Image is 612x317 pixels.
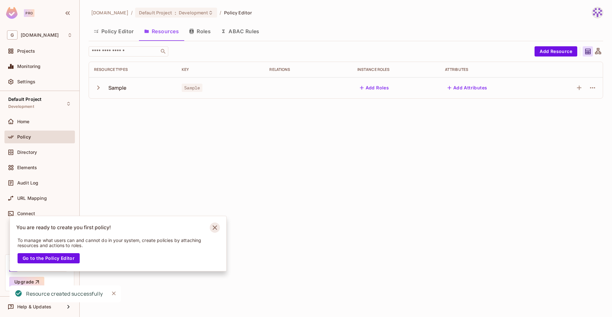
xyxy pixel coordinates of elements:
[17,196,47,201] span: URL Mapping
[216,23,265,39] button: ABAC Rules
[17,79,35,84] span: Settings
[179,10,208,16] span: Development
[26,290,103,298] div: Resource created successfully
[182,67,259,72] div: Key
[220,10,221,16] li: /
[89,23,139,39] button: Policy Editor
[17,150,37,155] span: Directory
[18,238,210,248] p: To manage what users can and cannot do in your system, create policies by attaching resources and...
[8,104,34,109] span: Development
[139,23,184,39] button: Resources
[16,224,111,231] p: You are ready to create you first policy!
[6,7,18,19] img: SReyMgAAAABJRU5ErkJggg==
[445,67,536,72] div: Attributes
[17,165,37,170] span: Elements
[139,10,172,16] span: Default Project
[18,253,80,263] button: Go to the Policy Editor
[224,10,252,16] span: Policy Editor
[535,46,577,57] button: Add Resource
[7,30,18,40] span: G
[8,97,41,102] span: Default Project
[357,67,435,72] div: Instance roles
[184,23,216,39] button: Roles
[17,134,31,140] span: Policy
[17,119,30,124] span: Home
[21,33,59,38] span: Workspace: gnapi.tech
[182,84,202,92] span: Sample
[269,67,347,72] div: Relations
[94,67,171,72] div: Resource Types
[592,7,603,18] img: rishabh.shukla@gnapi.tech
[17,180,38,185] span: Audit Log
[91,10,128,16] span: the active workspace
[17,49,35,54] span: Projects
[445,83,490,93] button: Add Attributes
[108,84,127,91] div: Sample
[174,10,177,15] span: :
[109,289,119,298] button: Close
[24,9,34,17] div: Pro
[131,10,133,16] li: /
[17,211,35,216] span: Connect
[357,83,392,93] button: Add Roles
[17,64,41,69] span: Monitoring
